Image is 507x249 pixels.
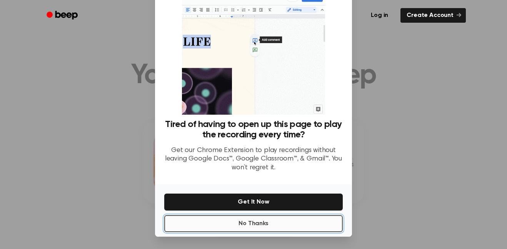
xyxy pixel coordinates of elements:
[41,8,85,23] a: Beep
[164,194,343,211] button: Get It Now
[164,119,343,140] h3: Tired of having to open up this page to play the recording every time?
[400,8,466,23] a: Create Account
[363,7,396,24] a: Log in
[164,146,343,172] p: Get our Chrome Extension to play recordings without leaving Google Docs™, Google Classroom™, & Gm...
[164,215,343,232] button: No Thanks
